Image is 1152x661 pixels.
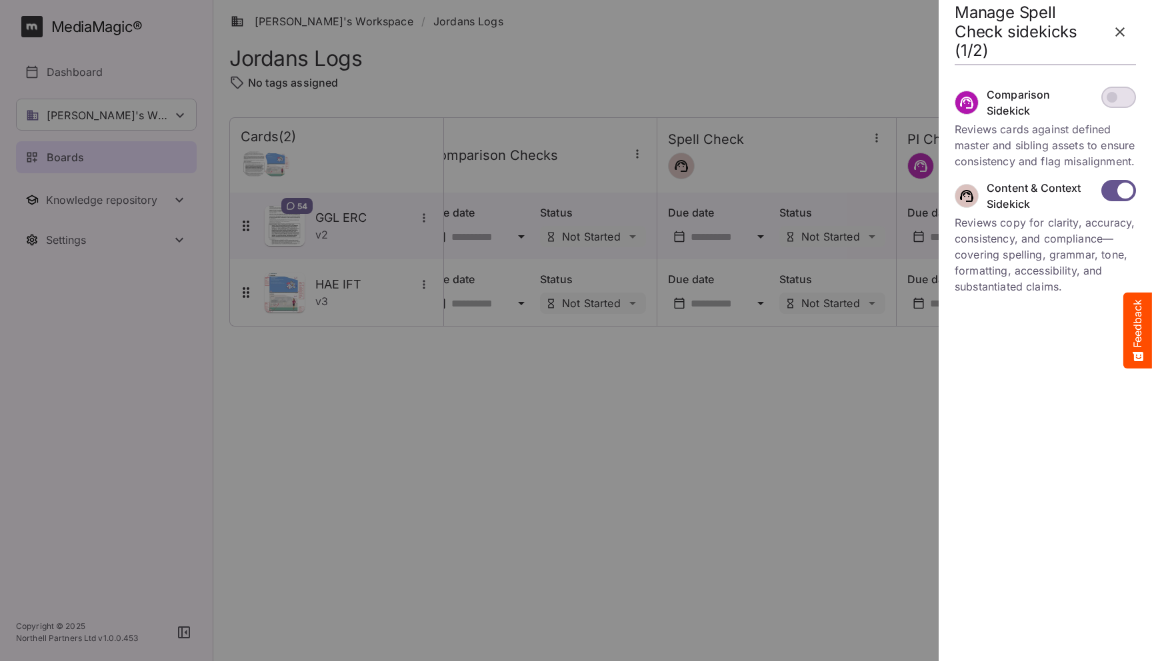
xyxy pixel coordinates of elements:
span: I have an idea [59,229,129,242]
p: Reviews cards against defined master and sibling assets to ensure consistency and flag misalignment. [955,121,1136,169]
span: Want to discuss? [59,105,133,115]
h2: Manage Spell Check sidekicks (1/2) [955,3,1104,61]
span: What kind of feedback do you have? [41,161,199,172]
p: Reviews copy for clarity, accuracy, consistency, and compliance—covering spelling, grammar, tone,... [955,215,1136,295]
span: Tell us what you think [61,86,180,100]
button: Feedback [1123,293,1152,368]
p: Comparison Sidekick [987,87,1093,119]
span: Like something or not? [59,196,172,209]
span:  [98,27,138,60]
a: Contact us [133,105,181,115]
p: Content & Context Sidekick [987,180,1093,212]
